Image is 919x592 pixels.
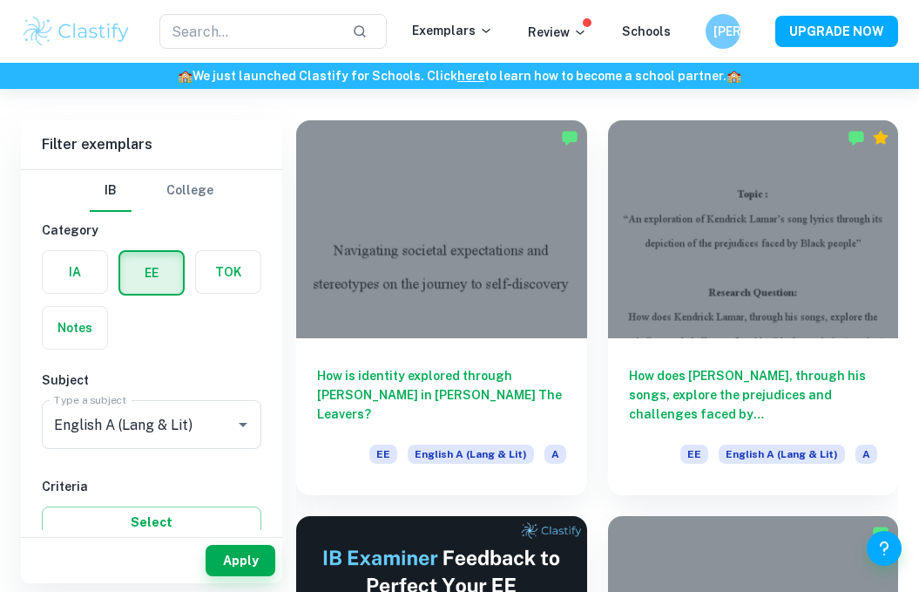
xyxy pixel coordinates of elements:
a: here [457,69,484,83]
span: 🏫 [178,69,193,83]
h6: How does [PERSON_NAME], through his songs, explore the prejudices and challenges faced by [DEMOGR... [629,366,878,424]
button: Open [231,412,255,437]
h6: We just launched Clastify for Schools. Click to learn how to become a school partner. [3,66,916,85]
button: College [166,170,213,212]
img: Marked [561,129,578,146]
span: 🏫 [726,69,741,83]
span: A [855,445,877,464]
a: Schools [622,24,671,38]
h6: [PERSON_NAME] [713,22,733,41]
h6: Category [42,221,261,240]
p: Exemplars [412,21,493,40]
span: A [544,445,566,464]
img: Clastify logo [21,14,132,49]
button: Select [42,507,261,538]
button: IB [90,170,132,212]
span: EE [369,445,397,464]
button: Apply [206,545,275,576]
span: English A (Lang & Lit) [719,445,845,464]
button: UPGRADE NOW [775,16,898,47]
label: Type a subject [54,392,126,407]
div: Premium [872,129,889,146]
span: EE [680,445,708,464]
a: How does [PERSON_NAME], through his songs, explore the prejudices and challenges faced by [DEMOGR... [608,120,899,495]
p: Review [528,23,587,42]
h6: Subject [42,371,261,390]
button: [PERSON_NAME] [706,14,740,49]
span: English A (Lang & Lit) [408,445,534,464]
h6: Filter exemplars [21,120,282,169]
button: TOK [196,251,260,293]
div: Filter type choice [90,170,213,212]
img: Marked [848,129,865,146]
button: Notes [43,307,107,349]
img: Marked [872,525,889,542]
h6: How is identity explored through [PERSON_NAME] in [PERSON_NAME] The Leavers? [317,366,566,424]
button: EE [120,252,183,294]
h6: Criteria [42,477,261,496]
button: IA [43,251,107,293]
input: Search... [159,14,338,49]
button: Help and Feedback [867,531,902,566]
a: How is identity explored through [PERSON_NAME] in [PERSON_NAME] The Leavers?EEEnglish A (Lang & L... [296,120,587,495]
